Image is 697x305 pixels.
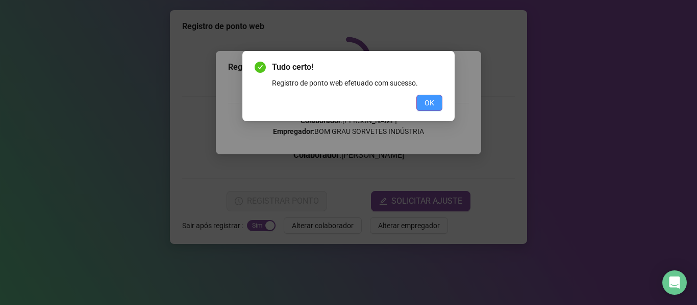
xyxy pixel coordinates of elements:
[255,62,266,73] span: check-circle
[272,77,442,89] div: Registro de ponto web efetuado com sucesso.
[425,97,434,108] span: OK
[416,95,442,111] button: OK
[662,270,687,295] div: Open Intercom Messenger
[272,61,442,73] span: Tudo certo!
